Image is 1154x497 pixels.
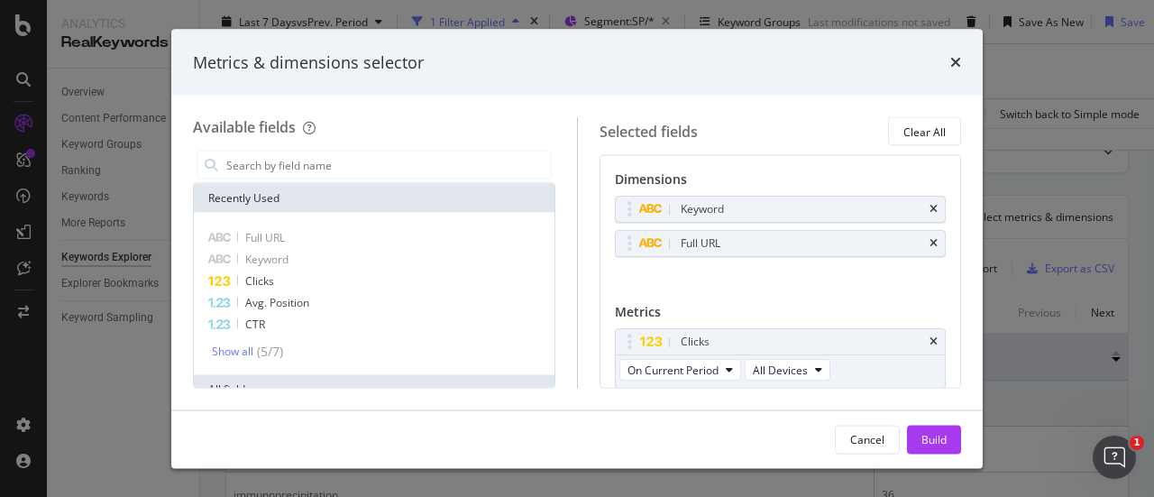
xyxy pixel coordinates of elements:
[253,343,283,361] div: ( 5 / 7 )
[907,425,961,454] button: Build
[615,230,947,257] div: Full URLtimes
[619,359,741,381] button: On Current Period
[615,303,947,328] div: Metrics
[194,375,554,404] div: All fields
[245,230,285,245] span: Full URL
[224,152,551,179] input: Search by field name
[921,431,947,446] div: Build
[681,235,720,253] div: Full URL
[193,51,424,74] div: Metrics & dimensions selector
[600,121,698,142] div: Selected fields
[171,29,983,468] div: modal
[753,362,808,377] span: All Devices
[615,170,947,196] div: Dimensions
[245,295,309,310] span: Avg. Position
[903,124,946,139] div: Clear All
[245,252,288,267] span: Keyword
[930,238,938,249] div: times
[835,425,900,454] button: Cancel
[888,117,961,146] button: Clear All
[850,431,884,446] div: Cancel
[212,345,253,358] div: Show all
[1130,436,1144,450] span: 1
[1093,436,1136,479] iframe: Intercom live chat
[930,204,938,215] div: times
[245,317,265,332] span: CTR
[615,328,947,389] div: ClickstimesOn Current PeriodAll Devices
[193,117,296,137] div: Available fields
[194,184,554,213] div: Recently Used
[627,362,719,377] span: On Current Period
[745,359,830,381] button: All Devices
[681,200,724,218] div: Keyword
[615,196,947,223] div: Keywordtimes
[950,51,961,74] div: times
[681,333,710,351] div: Clicks
[245,273,274,289] span: Clicks
[930,336,938,347] div: times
